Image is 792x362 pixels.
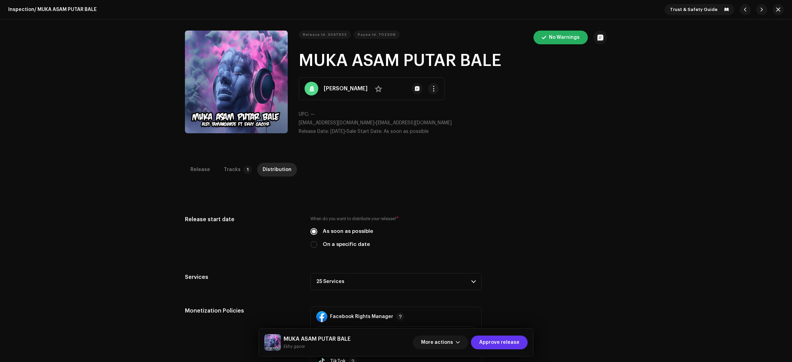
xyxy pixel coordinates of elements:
[185,273,299,281] h5: Services
[471,336,528,349] button: Approve release
[465,327,470,344] div: dropdown trigger
[303,28,347,42] span: Release Id: 3047932
[299,129,346,134] span: •
[310,273,482,290] p-accordion-header: 25 Services
[299,50,607,72] h1: MUKA ASAM PUTAR BALE
[310,215,397,222] small: When do you want to distribute your release?
[330,129,345,134] span: [DATE]
[479,336,519,349] span: Approve release
[185,307,299,315] h5: Monetization Policies
[376,121,452,125] span: [EMAIL_ADDRESS][DOMAIN_NAME]
[384,129,429,134] span: As soon as possible
[413,336,468,349] button: More actions
[299,129,329,134] span: Release Date:
[299,120,607,127] p: •
[264,334,281,351] img: a1ba9c8b-037e-41c5-aa9f-56b0d9fe5763
[322,327,465,344] span: Claim Ad Earnings
[330,314,393,319] strong: Facebook Rights Manager
[284,343,351,350] small: MUKA ASAM PUTAR BALE
[185,215,299,224] h5: Release start date
[263,163,291,177] div: Distribution
[243,166,252,174] p-badge: 1
[299,31,351,39] button: Release Id: 3047932
[324,84,367,93] strong: [PERSON_NAME]
[190,163,210,177] div: Release
[284,335,351,343] h5: MUKA ASAM PUTAR BALE
[346,129,382,134] span: Sale Start Date:
[354,31,400,39] button: Payee Id: 702308
[299,121,374,125] span: [EMAIL_ADDRESS][DOMAIN_NAME]
[224,163,241,177] div: Tracks
[323,228,373,235] label: As soon as possible
[421,336,453,349] span: More actions
[323,241,370,248] label: On a specific date
[310,112,315,117] span: —
[299,112,309,117] span: UPC:
[358,28,396,42] span: Payee Id: 702308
